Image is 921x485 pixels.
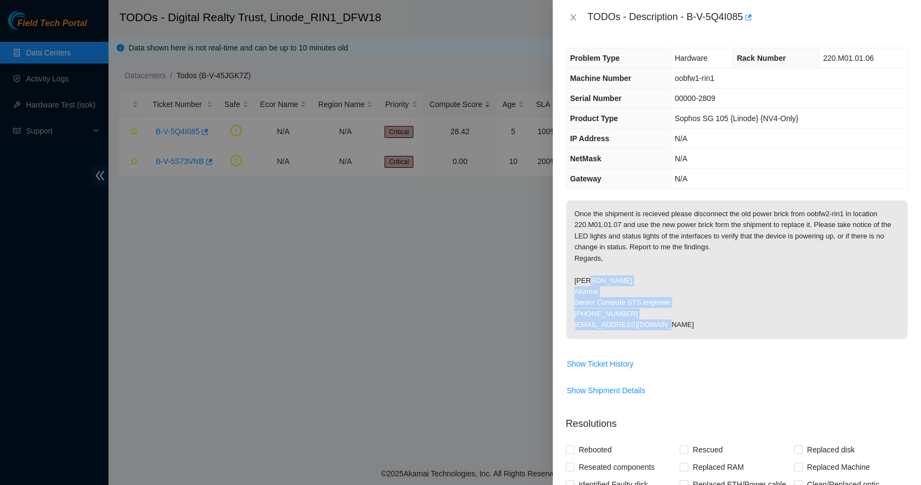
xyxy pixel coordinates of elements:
span: Replaced RAM [688,458,748,476]
span: Hardware [675,54,708,62]
button: Close [566,12,581,23]
span: Sophos SG 105 {Linode} {NV4-Only} [675,114,798,123]
span: Serial Number [570,94,622,103]
span: close [569,13,578,22]
span: Show Shipment Details [567,385,645,396]
span: 00000-2809 [675,94,715,103]
span: Reseated components [574,458,659,476]
span: N/A [675,134,687,143]
p: Resolutions [566,408,908,431]
span: N/A [675,174,687,183]
span: Rebooted [574,441,616,458]
span: Machine Number [570,74,631,83]
span: 220.M01.01.06 [823,54,873,62]
span: Rack Number [737,54,785,62]
span: IP Address [570,134,609,143]
span: oobfw1-rin1 [675,74,714,83]
span: Problem Type [570,54,620,62]
span: Gateway [570,174,602,183]
button: Show Ticket History [566,355,634,373]
p: Once the shipment is recieved please disconnect the old power brick from oobfw2-rin1 in location ... [566,200,907,339]
span: Replaced disk [803,441,859,458]
span: Product Type [570,114,618,123]
div: TODOs - Description - B-V-5Q4I085 [587,9,908,26]
span: N/A [675,154,687,163]
span: Show Ticket History [567,358,634,370]
button: Show Shipment Details [566,382,646,399]
span: Rescued [688,441,727,458]
span: NetMask [570,154,602,163]
span: Replaced Machine [803,458,874,476]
